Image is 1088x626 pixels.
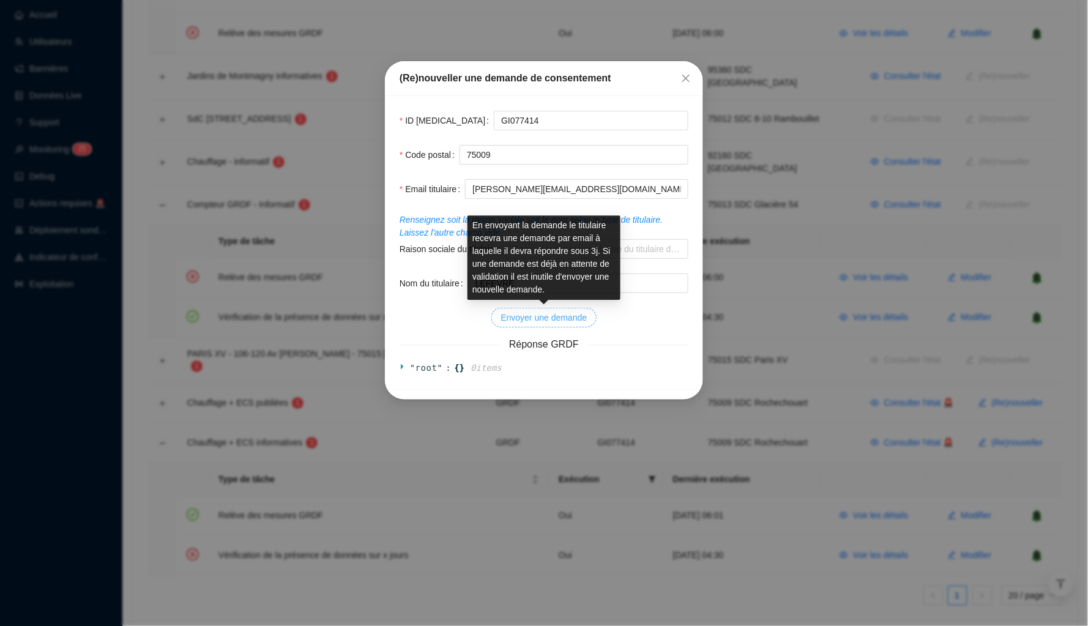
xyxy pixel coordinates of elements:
label: ID PCE [400,111,494,130]
span: } [460,362,464,374]
span: " [410,363,415,373]
span: Réponse GRDF [499,337,589,352]
label: Email titulaire [400,179,465,199]
span: Fermer [676,73,696,83]
input: Code postal [460,145,688,165]
span: " [438,363,443,373]
input: Email titulaire [465,179,688,199]
span: Envoyer une demande [501,311,587,324]
span: 0 item s [471,363,502,373]
input: ID PCE [494,111,688,130]
span: Renseignez soit la raison sociale soit le nom selon le type de titulaire. Laissez l'autre champ vide [400,215,663,237]
button: Close [676,69,696,88]
span: root [415,363,438,373]
span: : [446,362,452,374]
button: Envoyer une demande [491,308,597,327]
label: Nom du titulaire [400,274,468,293]
span: close [681,73,691,83]
span: { [455,362,460,374]
label: Code postal [400,145,460,165]
div: (Re)nouveller une demande de consentement [400,71,688,86]
div: En envoyant la demande le titulaire recevra une demande par email à laquelle il devra répondre so... [468,215,620,300]
label: Raison sociale du titulaire [400,239,505,259]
